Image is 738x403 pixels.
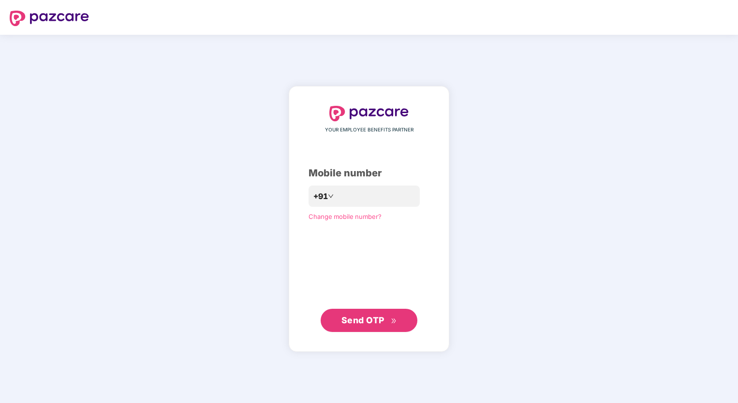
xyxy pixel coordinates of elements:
[321,309,417,332] button: Send OTPdouble-right
[309,213,382,220] a: Change mobile number?
[341,315,384,325] span: Send OTP
[10,11,89,26] img: logo
[329,106,409,121] img: logo
[391,318,397,324] span: double-right
[309,166,429,181] div: Mobile number
[328,193,334,199] span: down
[325,126,413,134] span: YOUR EMPLOYEE BENEFITS PARTNER
[313,190,328,202] span: +91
